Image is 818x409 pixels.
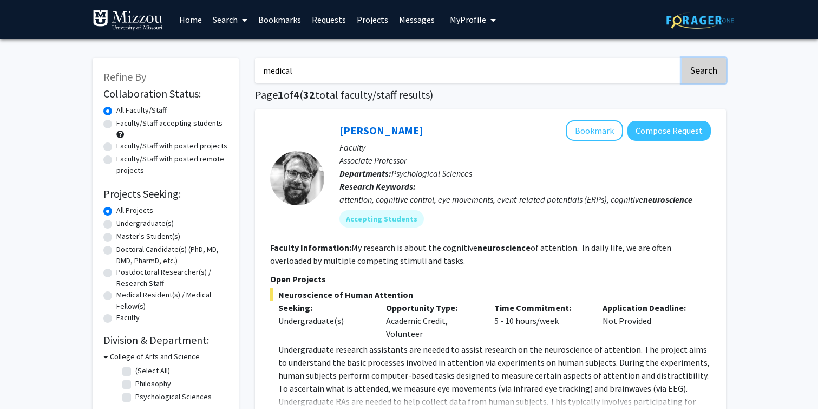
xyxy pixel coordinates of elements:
h1: Page of ( total faculty/staff results) [255,88,726,101]
b: neuroscience [643,194,692,205]
label: Faculty/Staff accepting students [116,118,223,129]
span: 1 [278,88,284,101]
label: Undergraduate(s) [116,218,174,229]
b: Research Keywords: [339,181,416,192]
fg-read-more: My research is about the cognitive of attention. In daily life, we are often overloaded by multip... [270,242,671,266]
label: Faculty/Staff with posted remote projects [116,153,228,176]
h2: Collaboration Status: [103,87,228,100]
a: Messages [394,1,440,38]
label: Master's Student(s) [116,231,180,242]
div: Not Provided [594,301,703,340]
label: All Projects [116,205,153,216]
a: Home [174,1,207,38]
p: Faculty [339,141,711,154]
label: Psychological Sciences [135,391,212,402]
p: Application Deadline: [603,301,695,314]
p: Time Commitment: [494,301,586,314]
span: 4 [293,88,299,101]
label: All Faculty/Staff [116,105,167,116]
h2: Division & Department: [103,334,228,347]
b: Departments: [339,168,391,179]
p: Opportunity Type: [386,301,478,314]
label: Medical Resident(s) / Medical Fellow(s) [116,289,228,312]
div: 5 - 10 hours/week [486,301,594,340]
label: (Select All) [135,365,170,376]
mat-chip: Accepting Students [339,210,424,228]
h3: College of Arts and Science [110,351,200,362]
div: Academic Credit, Volunteer [378,301,486,340]
p: Open Projects [270,272,711,285]
div: Undergraduate(s) [278,314,370,327]
div: attention, cognitive control, eye movements, event-related potentials (ERPs), cognitive [339,193,711,206]
b: Faculty Information: [270,242,351,253]
img: ForagerOne Logo [666,12,734,29]
b: neuroscience [477,242,531,253]
span: Neuroscience of Human Attention [270,288,711,301]
input: Search Keywords [255,58,680,83]
p: Associate Professor [339,154,711,167]
span: Refine By [103,70,146,83]
button: Search [682,58,726,83]
label: Doctoral Candidate(s) (PhD, MD, DMD, PharmD, etc.) [116,244,228,267]
img: University of Missouri Logo [93,10,163,31]
a: Search [207,1,253,38]
p: Seeking: [278,301,370,314]
button: Add Nicholas Gaspelin to Bookmarks [566,120,623,141]
label: Philosophy [135,378,171,389]
h2: Projects Seeking: [103,187,228,200]
label: Faculty [116,312,140,323]
label: Faculty/Staff with posted projects [116,140,227,152]
span: Psychological Sciences [391,168,472,179]
span: 32 [303,88,315,101]
a: Projects [351,1,394,38]
button: Compose Request to Nicholas Gaspelin [627,121,711,141]
iframe: Chat [8,360,46,401]
label: Postdoctoral Researcher(s) / Research Staff [116,267,228,289]
a: [PERSON_NAME] [339,124,423,137]
span: My Profile [450,14,486,25]
a: Requests [306,1,351,38]
a: Bookmarks [253,1,306,38]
